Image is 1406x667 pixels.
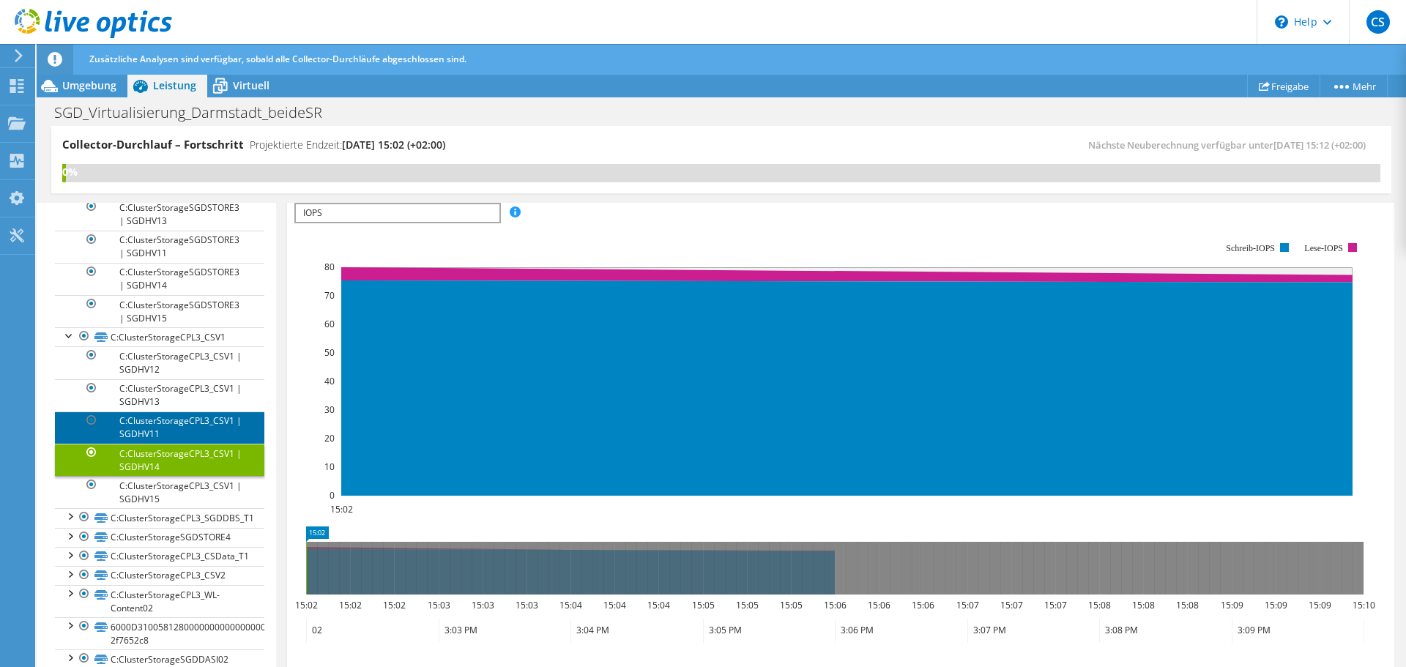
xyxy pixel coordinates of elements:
a: C:ClusterStorageSGDSTORE3 | SGDHV11 [55,231,264,263]
span: Umgebung [62,78,116,92]
text: 15:07 [1044,599,1067,611]
text: 15:08 [1132,599,1155,611]
text: 15:06 [868,599,890,611]
span: Leistung [153,78,196,92]
a: C:ClusterStorageCPL3_CSV1 | SGDHV13 [55,379,264,411]
a: C:ClusterStorageCPL3_WL-Content02 [55,585,264,617]
text: 15:04 [559,599,582,611]
text: 15:09 [1221,599,1243,611]
text: 10 [324,461,335,473]
text: 15:06 [912,599,934,611]
a: C:ClusterStorageCPL3_CSV1 | SGDHV12 [55,346,264,379]
text: 15:02 [383,599,406,611]
h4: Projektierte Endzeit: [250,137,445,153]
a: C:ClusterStorageCPL3_SGDDBS_T1 [55,508,264,527]
text: Lese-IOPS [1305,243,1344,253]
text: 15:09 [1265,599,1287,611]
svg: \n [1275,15,1288,29]
a: C:ClusterStorageSGDSTORE4 [55,528,264,547]
text: 15:07 [956,599,979,611]
text: 15:02 [330,503,353,515]
a: C:ClusterStorageCPL3_CSV1 | SGDHV15 [55,476,264,508]
text: 15:08 [1176,599,1199,611]
text: Schreib-IOPS [1227,243,1276,253]
text: 80 [324,261,335,273]
text: 15:05 [692,599,715,611]
text: 15:03 [428,599,450,611]
text: 15:04 [647,599,670,611]
text: 70 [324,289,335,302]
h1: SGD_Virtualisierung_Darmstadt_beideSR [48,105,345,121]
text: 15:08 [1088,599,1111,611]
span: [DATE] 15:02 (+02:00) [342,138,445,152]
a: C:ClusterStorageSGDSTORE3 | SGDHV15 [55,295,264,327]
text: 40 [324,375,335,387]
text: 15:10 [1353,599,1375,611]
text: 15:03 [472,599,494,611]
a: C:ClusterStorageSGDSTORE3 | SGDHV13 [55,198,264,230]
a: C:ClusterStorageCPL3_CSV1 [55,327,264,346]
text: 50 [324,346,335,359]
a: C:ClusterStorageSGDSTORE3 | SGDHV14 [55,263,264,295]
a: C:ClusterStorageCPL3_CSData_T1 [55,547,264,566]
div: 0% [62,164,66,180]
text: 15:02 [339,599,362,611]
text: 15:05 [736,599,759,611]
span: IOPS [296,204,499,222]
text: 15:07 [1000,599,1023,611]
text: 30 [324,403,335,416]
text: 15:04 [603,599,626,611]
span: CS [1366,10,1390,34]
text: 15:03 [516,599,538,611]
a: C:ClusterStorageCPL3_CSV2 [55,566,264,585]
text: 15:06 [824,599,847,611]
a: C:ClusterStorageCPL3_CSV1 | SGDHV14 [55,444,264,476]
a: C:ClusterStorageCPL3_CSV1 | SGDHV11 [55,411,264,444]
text: 0 [330,489,335,502]
text: 20 [324,432,335,444]
text: 15:09 [1309,599,1331,611]
span: Virtuell [233,78,269,92]
span: [DATE] 15:12 (+02:00) [1273,138,1366,152]
a: Mehr [1320,75,1388,97]
text: 15:02 [295,599,318,611]
text: 60 [324,318,335,330]
text: 15:05 [780,599,803,611]
span: Nächste Neuberechnung verfügbar unter [1088,138,1373,152]
a: 6000D310058128000000000000000009-2f7652c8 [55,617,264,649]
a: Freigabe [1247,75,1320,97]
span: Zusätzliche Analysen sind verfügbar, sobald alle Collector-Durchläufe abgeschlossen sind. [89,53,466,65]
